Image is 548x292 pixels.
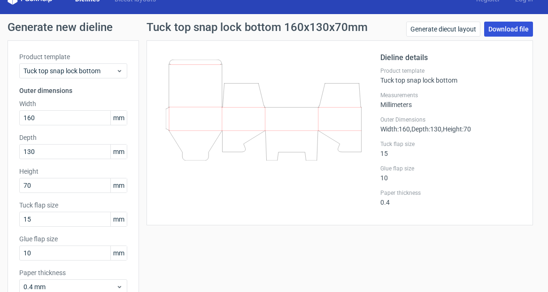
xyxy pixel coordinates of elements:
label: Width [19,99,127,108]
span: mm [110,145,127,159]
label: Tuck flap size [19,200,127,210]
span: mm [110,111,127,125]
h1: Generate new dieline [8,22,540,33]
div: 0.4 [380,189,521,206]
label: Product template [380,67,521,75]
div: 15 [380,140,521,157]
label: Paper thickness [380,189,521,197]
div: 10 [380,165,521,182]
label: Product template [19,52,127,61]
span: , Depth : 130 [410,125,441,133]
label: Height [19,167,127,176]
h3: Outer dimensions [19,86,127,95]
label: Glue flap size [380,165,521,172]
label: Paper thickness [19,268,127,277]
span: Tuck top snap lock bottom [23,66,116,76]
label: Measurements [380,92,521,99]
span: 0.4 mm [23,282,116,292]
span: mm [110,212,127,226]
label: Tuck flap size [380,140,521,148]
label: Glue flap size [19,234,127,244]
h2: Dieline details [380,52,521,63]
div: Millimeters [380,92,521,108]
label: Outer Dimensions [380,116,521,123]
span: mm [110,246,127,260]
label: Depth [19,133,127,142]
a: Download file [484,22,533,37]
span: mm [110,178,127,192]
h1: Tuck top snap lock bottom 160x130x70mm [147,22,368,33]
a: Generate diecut layout [406,22,480,37]
span: , Height : 70 [441,125,471,133]
span: Width : 160 [380,125,410,133]
div: Tuck top snap lock bottom [380,67,521,84]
